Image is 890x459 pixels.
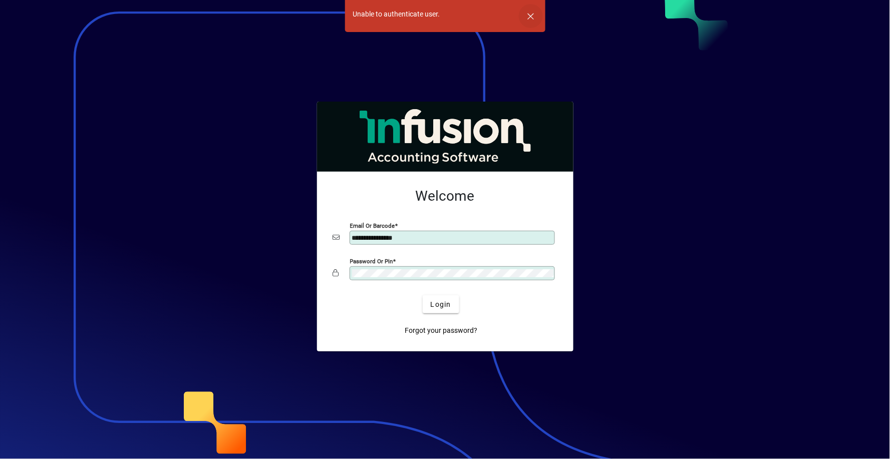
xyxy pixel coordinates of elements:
[350,222,395,229] mat-label: Email or Barcode
[519,4,543,28] button: Dismiss
[333,188,557,205] h2: Welcome
[353,9,440,20] div: Unable to authenticate user.
[401,321,481,339] a: Forgot your password?
[350,258,393,265] mat-label: Password or Pin
[405,325,477,336] span: Forgot your password?
[431,299,451,310] span: Login
[423,295,459,313] button: Login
